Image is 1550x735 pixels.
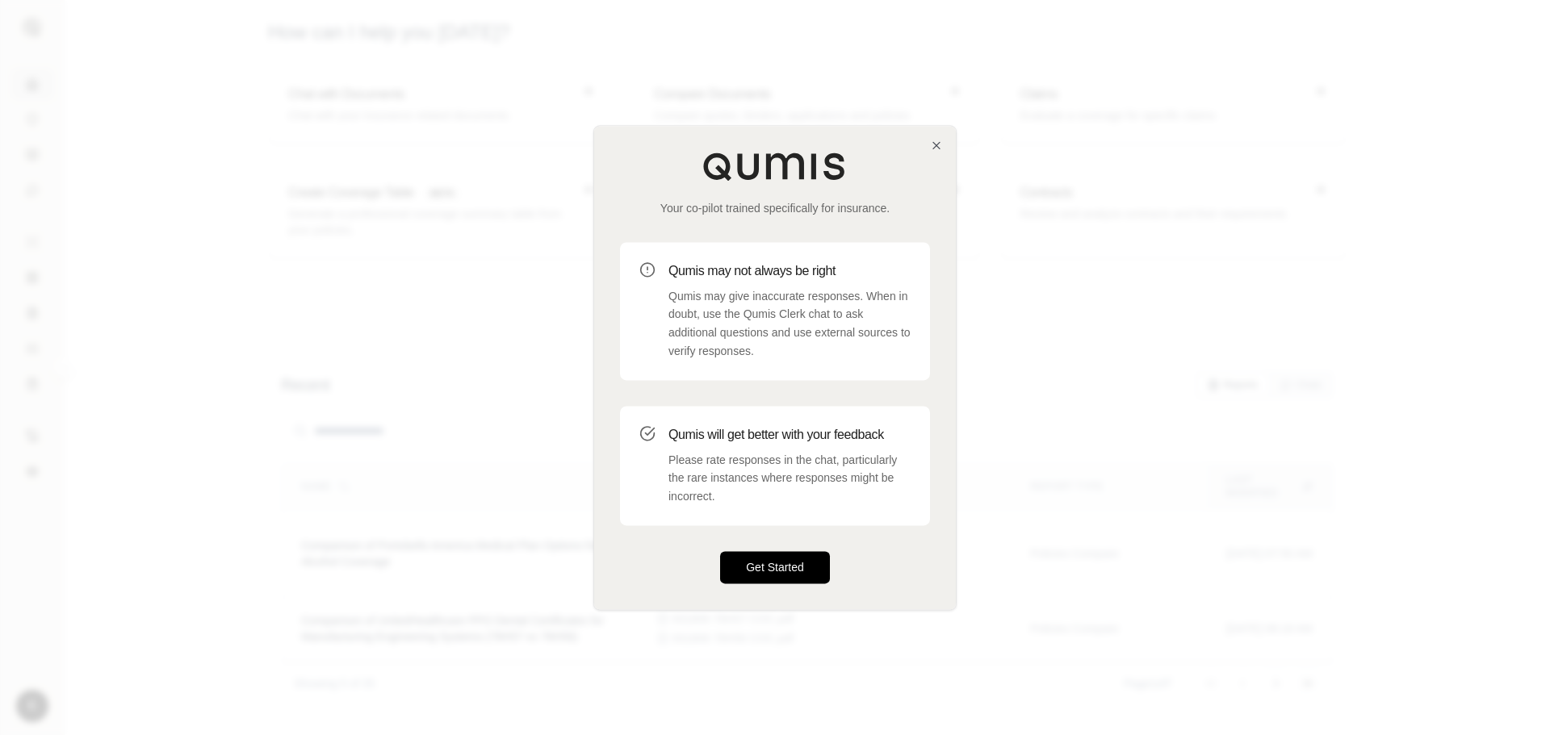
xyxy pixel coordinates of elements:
button: Get Started [720,551,830,583]
h3: Qumis may not always be right [668,261,911,281]
img: Qumis Logo [702,152,848,181]
p: Qumis may give inaccurate responses. When in doubt, use the Qumis Clerk chat to ask additional qu... [668,287,911,361]
p: Your co-pilot trained specifically for insurance. [620,200,930,216]
p: Please rate responses in the chat, particularly the rare instances where responses might be incor... [668,451,911,506]
h3: Qumis will get better with your feedback [668,425,911,445]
